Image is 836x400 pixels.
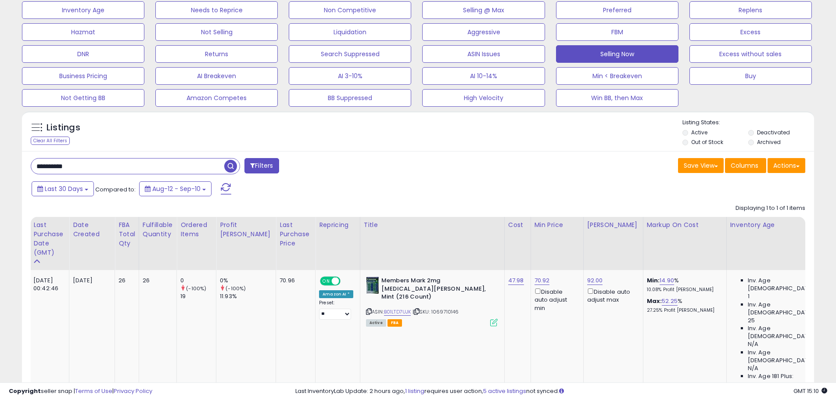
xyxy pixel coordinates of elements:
[647,220,723,230] div: Markup on Cost
[422,67,545,85] button: AI 10-14%
[364,220,501,230] div: Title
[366,277,379,294] img: 51mEsaI1CgL._SL40_.jpg
[143,220,173,239] div: Fulfillable Quantity
[22,89,144,107] button: Not Getting BB
[155,23,278,41] button: Not Selling
[660,276,674,285] a: 14.90
[73,220,111,239] div: Date Created
[95,185,136,194] span: Compared to:
[748,372,794,380] span: Inv. Age 181 Plus:
[114,387,152,395] a: Privacy Policy
[587,276,603,285] a: 92.00
[32,181,94,196] button: Last 30 Days
[321,277,332,285] span: ON
[643,217,726,270] th: The percentage added to the cost of goods (COGS) that forms the calculator for Min & Max prices.
[748,364,758,372] span: N/A
[289,45,411,63] button: Search Suppressed
[22,1,144,19] button: Inventory Age
[535,276,550,285] a: 70.92
[730,220,831,230] div: Inventory Age
[483,387,526,395] a: 5 active listings
[587,220,639,230] div: [PERSON_NAME]
[180,277,216,285] div: 0
[289,89,411,107] button: BB Suppressed
[405,387,424,395] a: 1 listing
[422,45,545,63] button: ASIN Issues
[691,129,707,136] label: Active
[366,319,386,327] span: All listings currently available for purchase on Amazon
[22,67,144,85] button: Business Pricing
[31,137,70,145] div: Clear All Filters
[748,301,828,317] span: Inv. Age [DEMOGRAPHIC_DATA]:
[388,319,402,327] span: FBA
[736,204,805,213] div: Displaying 1 to 1 of 1 items
[45,184,83,193] span: Last 30 Days
[289,1,411,19] button: Non Competitive
[556,23,678,41] button: FBM
[748,277,828,292] span: Inv. Age [DEMOGRAPHIC_DATA]:
[220,292,276,300] div: 11.93%
[289,67,411,85] button: AI 3-10%
[295,387,827,396] div: Last InventoryLab Update: 2 hours ago, requires user action, not synced.
[118,277,132,285] div: 26
[682,119,814,127] p: Listing States:
[689,23,812,41] button: Excess
[413,308,459,315] span: | SKU: 1069710146
[535,287,577,312] div: Disable auto adjust min
[155,89,278,107] button: Amazon Competes
[662,297,678,306] a: 52.25
[73,277,108,285] div: [DATE]
[155,67,278,85] button: AI Breakeven
[186,285,206,292] small: (-100%)
[422,1,545,19] button: Selling @ Max
[556,45,678,63] button: Selling Now
[280,277,309,285] div: 70.96
[556,89,678,107] button: Win BB, then Max
[384,308,411,316] a: B01LTD7UJK
[366,277,498,325] div: ASIN:
[220,220,272,239] div: Profit [PERSON_NAME]
[244,158,279,173] button: Filters
[152,184,201,193] span: Aug-12 - Sep-10
[143,277,170,285] div: 26
[689,1,812,19] button: Replens
[75,387,112,395] a: Terms of Use
[556,1,678,19] button: Preferred
[339,277,353,285] span: OFF
[381,277,488,303] b: Members Mark 2mg [MEDICAL_DATA][PERSON_NAME], Mint (216 Count)
[647,307,720,314] p: 27.25% Profit [PERSON_NAME]
[748,340,758,348] span: N/A
[220,277,276,285] div: 0%
[33,220,65,257] div: Last Purchase Date (GMT)
[647,277,720,293] div: %
[647,276,660,285] b: Min:
[748,349,828,364] span: Inv. Age [DEMOGRAPHIC_DATA]-180:
[678,158,724,173] button: Save View
[748,324,828,340] span: Inv. Age [DEMOGRAPHIC_DATA]:
[9,387,152,396] div: seller snap | |
[139,181,212,196] button: Aug-12 - Sep-10
[587,287,636,304] div: Disable auto adjust max
[22,45,144,63] button: DNR
[757,129,790,136] label: Deactivated
[748,317,755,324] span: 25
[22,23,144,41] button: Hazmat
[508,276,524,285] a: 47.98
[768,158,805,173] button: Actions
[226,285,246,292] small: (-100%)
[47,122,80,134] h5: Listings
[289,23,411,41] button: Liquidation
[180,220,212,239] div: Ordered Items
[33,277,62,292] div: [DATE] 00:42:46
[647,287,720,293] p: 10.08% Profit [PERSON_NAME]
[422,89,545,107] button: High Velocity
[9,387,41,395] strong: Copyright
[319,290,353,298] div: Amazon AI *
[725,158,766,173] button: Columns
[757,138,781,146] label: Archived
[319,220,356,230] div: Repricing
[689,45,812,63] button: Excess without sales
[280,220,312,248] div: Last Purchase Price
[422,23,545,41] button: Aggressive
[647,297,662,305] b: Max:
